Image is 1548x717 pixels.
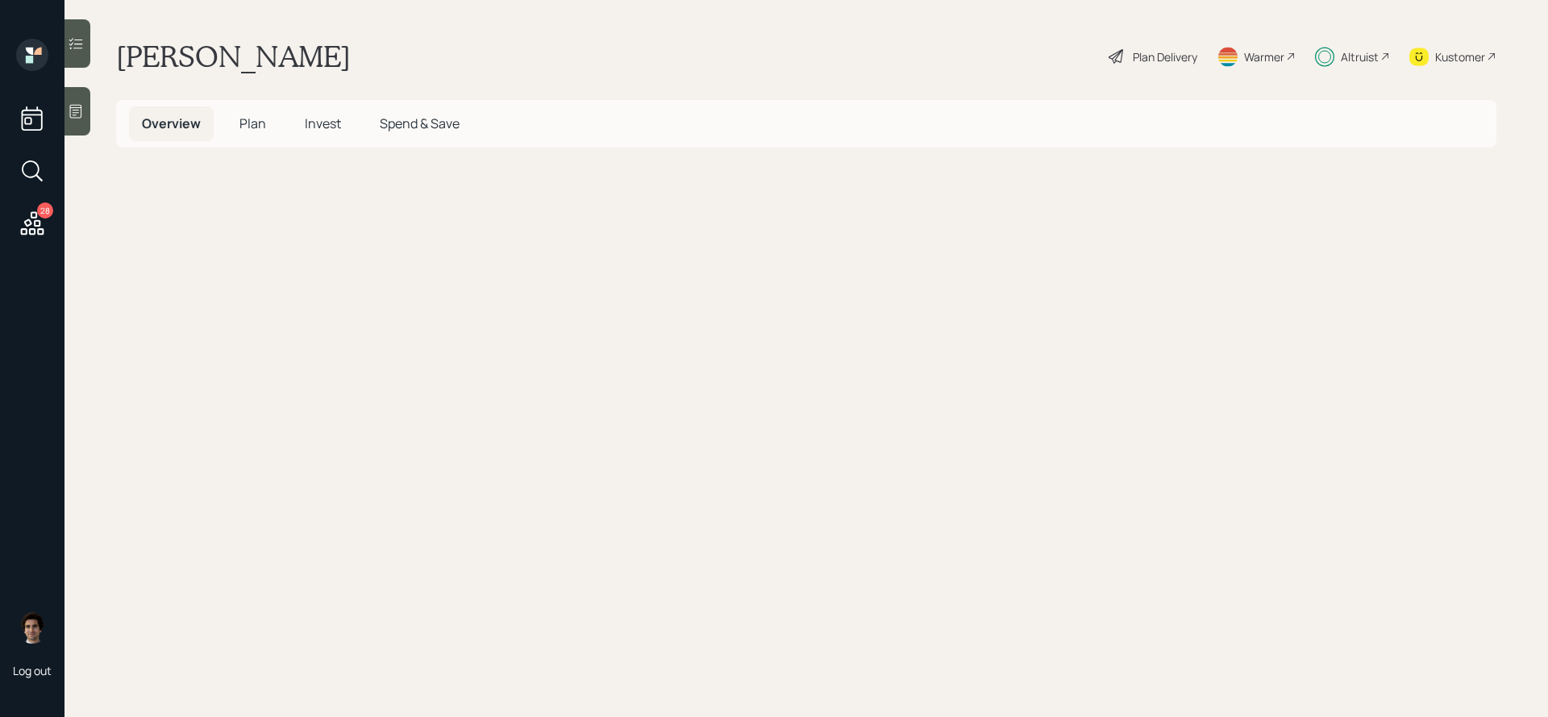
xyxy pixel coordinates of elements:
[380,115,460,132] span: Spend & Save
[1341,48,1379,65] div: Altruist
[239,115,266,132] span: Plan
[1133,48,1197,65] div: Plan Delivery
[1435,48,1485,65] div: Kustomer
[305,115,341,132] span: Invest
[116,39,351,74] h1: [PERSON_NAME]
[37,202,53,219] div: 28
[1244,48,1284,65] div: Warmer
[13,663,52,678] div: Log out
[142,115,201,132] span: Overview
[16,611,48,644] img: harrison-schaefer-headshot-2.png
